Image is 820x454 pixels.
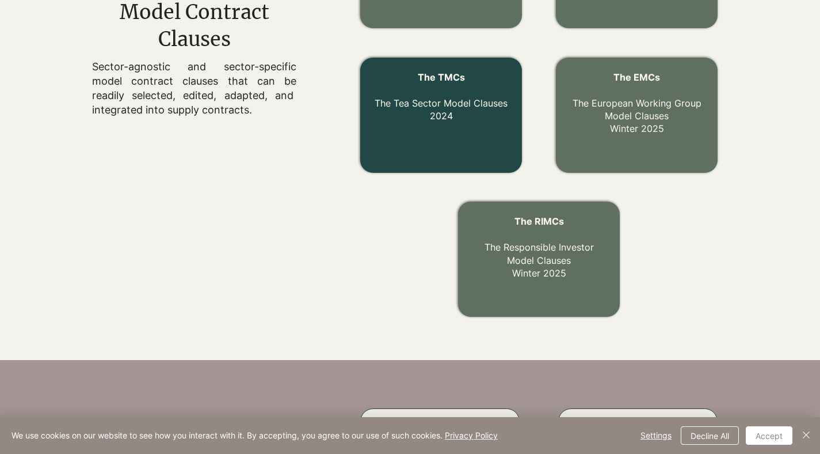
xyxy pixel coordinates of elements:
[92,59,296,118] p: Sector-agnostic and sector-specific model contract clauses that can be readily selected, edited, ...
[445,430,498,440] a: Privacy Policy
[514,215,564,227] span: The RIMCs
[418,71,465,83] span: The TMCs
[12,430,498,441] span: We use cookies on our website to see how you interact with it. By accepting, you agree to our use...
[375,71,508,122] a: The TMCs The Tea Sector Model Clauses2024
[799,426,813,445] button: Close
[613,71,660,83] span: The EMCs
[681,426,739,445] button: Decline All
[640,427,672,444] span: Settings
[799,428,813,442] img: Close
[746,426,792,445] button: Accept
[485,215,594,279] a: The RIMCs The Responsible Investor Model ClausesWinter 2025
[573,71,701,135] a: The EMCs The European Working Group Model ClausesWinter 2025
